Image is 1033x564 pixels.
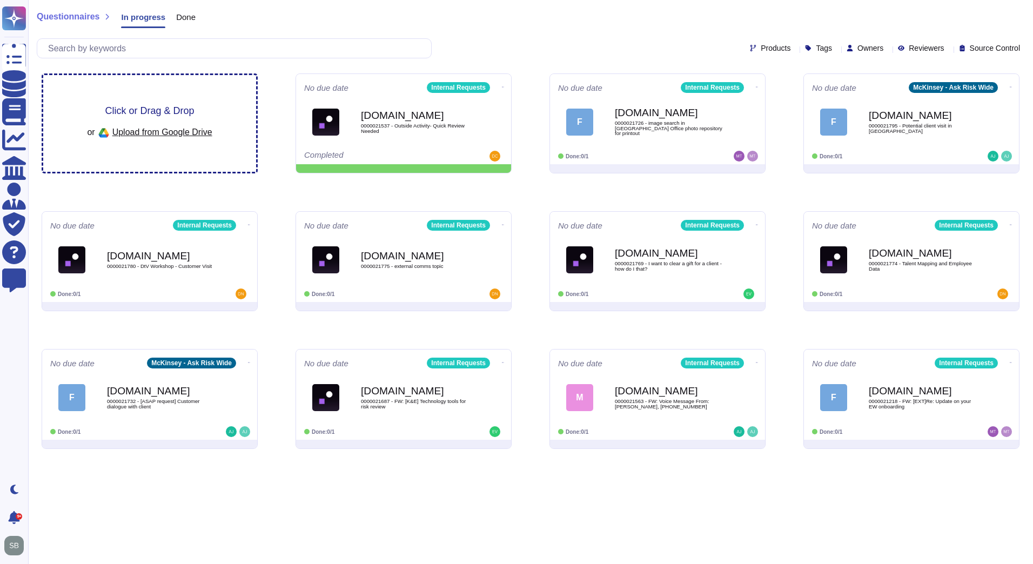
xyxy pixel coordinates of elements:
img: google drive [95,124,112,142]
div: Internal Requests [427,358,490,368]
span: 0000021774 - Talent Mapping and Employee Data [869,261,977,271]
div: Internal Requests [935,220,998,231]
img: Logo [566,246,593,273]
div: Internal Requests [681,82,744,93]
img: user [1001,426,1012,437]
span: Done: 0/1 [58,429,81,435]
span: 0000021563 - FW: Voice Message From: [PERSON_NAME], [PHONE_NUMBER] [615,399,723,409]
span: Done: 0/1 [312,429,334,435]
span: 0000021795 - Potential client visit in [GEOGRAPHIC_DATA] [869,123,977,133]
input: Search by keywords [43,39,431,58]
span: 0000021732 - [ASAP request] Customer dialogue with client [107,399,215,409]
span: No due date [812,221,856,230]
b: [DOMAIN_NAME] [869,110,977,120]
span: Tags [816,44,832,52]
img: user [734,151,744,162]
div: F [820,109,847,136]
img: Logo [820,246,847,273]
img: Logo [312,109,339,136]
img: Logo [312,246,339,273]
span: No due date [304,359,348,367]
span: Upload from Google Drive [112,127,212,137]
span: 0000021769 - I want to clear a gift for a client - how do I that? [615,261,723,271]
span: Click or Drag & Drop [105,106,194,116]
span: 0000021726 - image search in [GEOGRAPHIC_DATA] Office photo repository for printout [615,120,723,136]
div: or [87,124,212,142]
div: F [820,384,847,411]
span: No due date [558,221,602,230]
div: Internal Requests [427,82,490,93]
img: user [747,426,758,437]
span: Owners [857,44,883,52]
img: Logo [312,384,339,411]
img: user [1001,151,1012,162]
span: Done: 0/1 [820,153,842,159]
b: [DOMAIN_NAME] [869,386,977,396]
div: M [566,384,593,411]
img: user [236,288,246,299]
span: Done: 0/1 [566,291,588,297]
span: Done: 0/1 [312,291,334,297]
b: [DOMAIN_NAME] [615,386,723,396]
img: user [734,426,744,437]
span: No due date [50,359,95,367]
span: Questionnaires [37,12,99,21]
div: Internal Requests [173,220,236,231]
div: Internal Requests [427,220,490,231]
span: Reviewers [909,44,944,52]
div: 9+ [16,513,22,520]
span: 0000021218 - FW: [EXT]Re: Update on your EW onboarding [869,399,977,409]
div: F [566,109,593,136]
b: [DOMAIN_NAME] [107,251,215,261]
img: user [489,426,500,437]
span: Done [176,13,196,21]
img: user [747,151,758,162]
span: Done: 0/1 [566,153,588,159]
div: Internal Requests [681,220,744,231]
div: Internal Requests [935,358,998,368]
span: No due date [812,84,856,92]
div: Completed [304,151,437,162]
img: user [743,288,754,299]
button: user [2,534,31,558]
span: No due date [304,221,348,230]
img: user [489,288,500,299]
div: F [58,384,85,411]
img: user [489,151,500,162]
img: user [239,426,250,437]
b: [DOMAIN_NAME] [361,110,469,120]
span: Products [761,44,790,52]
span: No due date [558,359,602,367]
span: 0000021780 - DtV Workshop - Customer Visit [107,264,215,269]
img: user [997,288,1008,299]
div: McKinsey - Ask Risk Wide [147,358,236,368]
b: [DOMAIN_NAME] [869,248,977,258]
img: Logo [58,246,85,273]
img: user [988,426,998,437]
span: No due date [50,221,95,230]
span: In progress [121,13,165,21]
img: user [988,151,998,162]
span: No due date [812,359,856,367]
b: [DOMAIN_NAME] [107,386,215,396]
span: Done: 0/1 [820,429,842,435]
div: Internal Requests [681,358,744,368]
b: [DOMAIN_NAME] [615,248,723,258]
span: 0000021687 - FW: [K&E] Technology tools for risk review [361,399,469,409]
b: [DOMAIN_NAME] [615,108,723,118]
div: McKinsey - Ask Risk Wide [909,82,998,93]
span: 0000021537 - Outside Activity- Quick Review Needed [361,123,469,133]
span: Source Control [970,44,1020,52]
span: 0000021775 - external comms topic [361,264,469,269]
img: user [4,536,24,555]
b: [DOMAIN_NAME] [361,251,469,261]
b: [DOMAIN_NAME] [361,386,469,396]
span: Done: 0/1 [566,429,588,435]
span: Done: 0/1 [820,291,842,297]
span: No due date [304,84,348,92]
span: No due date [558,84,602,92]
img: user [226,426,237,437]
span: Done: 0/1 [58,291,81,297]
